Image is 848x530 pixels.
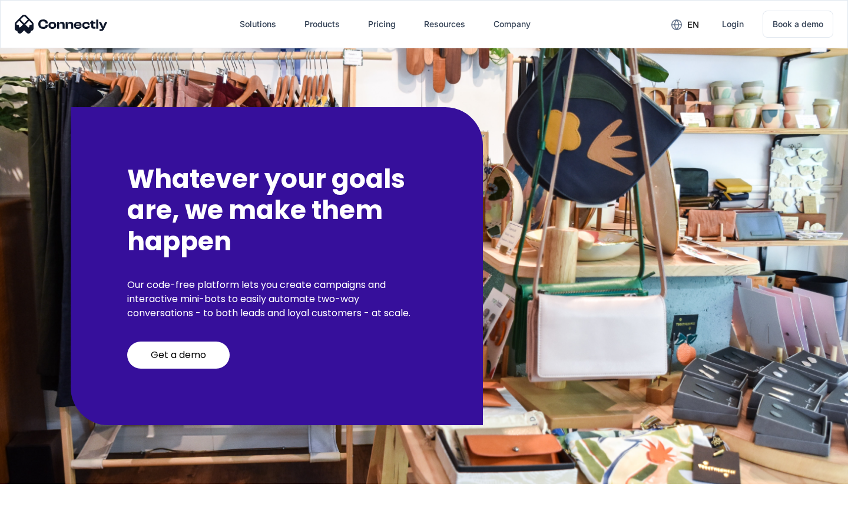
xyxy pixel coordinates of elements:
[151,349,206,361] div: Get a demo
[127,342,230,369] a: Get a demo
[493,16,531,32] div: Company
[24,509,71,526] ul: Language list
[424,16,465,32] div: Resources
[359,10,405,38] a: Pricing
[722,16,744,32] div: Login
[127,164,426,257] h2: Whatever your goals are, we make them happen
[368,16,396,32] div: Pricing
[12,509,71,526] aside: Language selected: English
[713,10,753,38] a: Login
[240,16,276,32] div: Solutions
[127,278,426,320] p: Our code-free platform lets you create campaigns and interactive mini-bots to easily automate two...
[687,16,699,33] div: en
[304,16,340,32] div: Products
[763,11,833,38] a: Book a demo
[15,15,108,34] img: Connectly Logo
